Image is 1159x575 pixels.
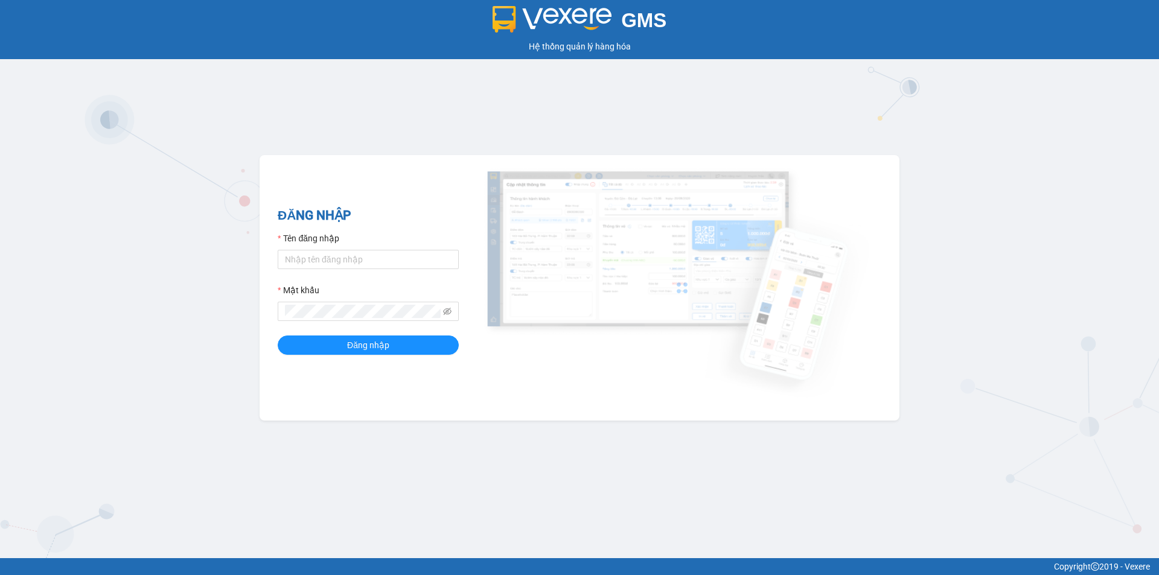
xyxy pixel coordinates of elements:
span: Đăng nhập [347,338,389,352]
h2: ĐĂNG NHẬP [278,206,459,226]
div: Copyright 2019 - Vexere [9,560,1150,573]
a: GMS [493,18,667,28]
input: Mật khẩu [285,305,441,318]
span: copyright [1091,562,1099,571]
div: Hệ thống quản lý hàng hóa [3,40,1156,53]
img: logo 2 [493,6,612,33]
label: Tên đăng nhập [278,232,339,245]
input: Tên đăng nhập [278,250,459,269]
button: Đăng nhập [278,335,459,355]
span: GMS [621,9,666,31]
label: Mật khẩu [278,284,319,297]
span: eye-invisible [443,307,452,316]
